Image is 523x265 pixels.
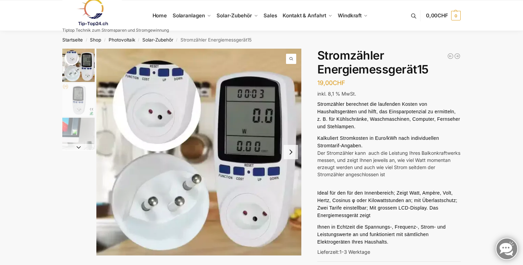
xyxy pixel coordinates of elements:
a: Solar-Zubehör [142,37,173,43]
a: Solar-Zubehör [214,0,261,31]
span: Ideal für den für den Innenbereich; Zeigt Watt, Ampère, Volt, Hertz, Cosinus φ oder Kilowattstund... [317,190,457,218]
img: Stromzähler Schweizer Stecker-2 [62,49,95,82]
bdi: 19,00 [317,79,345,86]
p: Tiptop Technik zum Stromsparen und Stromgewinnung [62,28,169,32]
span: / [83,37,90,43]
a: Shop [90,37,101,43]
a: Photovoltaik [109,37,135,43]
a: Stromzähler Schweizer Stecker-2Stromzaehler Schweizer Stecker 2 [96,49,301,255]
a: Kontakt & Anfahrt [280,0,335,31]
a: 0,00CHF 0 [426,5,461,26]
span: / [101,37,108,43]
span: 0 [451,11,461,20]
img: Stromzähler Verbrauch messen [62,118,95,150]
a: Startseite [62,37,83,43]
span: Solar-Zubehör [217,12,252,19]
span: 1-3 Werktage [339,249,370,255]
img: Strommessgerät [62,84,95,116]
span: inkl. 8,1 % MwSt. [317,91,356,97]
nav: Breadcrumb [50,31,473,49]
li: 1 / 3 [61,49,95,83]
span: CHF [438,12,448,19]
span: / [135,37,142,43]
span: Windkraft [338,12,362,19]
a: Solaranlagen [170,0,213,31]
span: Stromzähler berechnet die laufenden Kosten von Haushaltsgeräten und hilft, das Einsparpotenzial z... [317,101,460,129]
h1: Stromzähler Energiemessgerät15 [317,49,461,77]
span: 0,00 [426,12,448,19]
a: 100W Schwarz Flexible Solarpanel PV Monokrystallin für Wohnmobil, Balkonkraftwerk, Boot [447,53,454,60]
button: Next slide [62,144,95,151]
span: Kalkuliert Stromkosten in Euro/kWh nach individuellen Stromtarif-Angaben. [317,135,439,148]
span: Ihnen in Echtzeit die Spannungs-, Frequenz-, Strom- und Leistungswerte an und funktioniert mit sä... [317,224,446,245]
span: / [173,37,180,43]
div: Der Stromzähler kann auch die Leistung Ihres Balkonkraftwerks messen, und zeigt Ihnen jeweils an,... [317,149,461,178]
a: Sales [261,0,280,31]
li: 2 / 3 [61,83,95,117]
li: 1 / 3 [96,49,301,255]
img: Stromzähler Schweizer Stecker-2 [96,49,301,255]
span: Sales [264,12,277,19]
button: Next slide [284,145,298,159]
a: WiFi Smart Plug für unseren Plug & Play Batteriespeicher [454,53,461,60]
span: CHF [333,79,345,86]
span: Solaranlagen [173,12,205,19]
li: 3 / 3 [61,117,95,151]
span: Lieferzeit: [317,249,370,255]
span: Kontakt & Anfahrt [283,12,326,19]
a: Windkraft [335,0,371,31]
